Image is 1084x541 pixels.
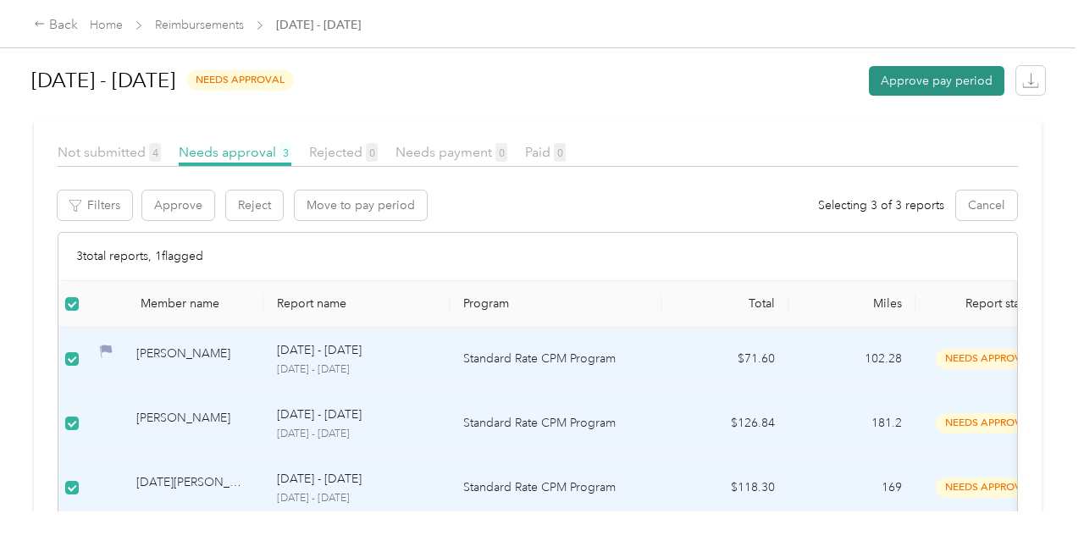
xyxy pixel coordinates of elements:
[463,478,648,497] p: Standard Rate CPM Program
[58,233,1017,281] div: 3 total reports, 1 flagged
[277,406,362,424] p: [DATE] - [DATE]
[675,296,775,311] div: Total
[142,190,214,220] button: Approve
[450,328,661,392] td: Standard Rate CPM Program
[450,456,661,521] td: Standard Rate CPM Program
[277,470,362,489] p: [DATE] - [DATE]
[936,349,1043,368] span: needs approval
[263,281,450,328] th: Report name
[450,281,661,328] th: Program
[869,66,1004,96] button: Approve pay period
[276,16,361,34] span: [DATE] - [DATE]
[929,296,1071,311] span: Report status
[661,328,788,392] td: $71.60
[788,456,915,521] td: 169
[661,392,788,456] td: $126.84
[818,196,944,214] span: Selecting 3 of 3 reports
[187,70,294,90] span: needs approval
[554,143,566,162] span: 0
[309,144,378,160] span: Rejected
[936,478,1043,497] span: needs approval
[788,392,915,456] td: 181.2
[136,345,250,374] div: [PERSON_NAME]
[179,144,291,160] span: Needs approval
[936,413,1043,433] span: needs approval
[149,143,161,162] span: 4
[136,473,250,503] div: [DATE][PERSON_NAME]
[788,328,915,392] td: 102.28
[58,190,132,220] button: Filters
[661,456,788,521] td: $118.30
[956,190,1017,220] button: Cancel
[525,144,566,160] span: Paid
[450,392,661,456] td: Standard Rate CPM Program
[463,350,648,368] p: Standard Rate CPM Program
[277,341,362,360] p: [DATE] - [DATE]
[989,446,1084,541] iframe: Everlance-gr Chat Button Frame
[277,427,436,442] p: [DATE] - [DATE]
[802,296,902,311] div: Miles
[141,296,250,311] div: Member name
[86,281,263,328] th: Member name
[58,144,161,160] span: Not submitted
[395,144,507,160] span: Needs payment
[226,190,283,220] button: Reject
[463,414,648,433] p: Standard Rate CPM Program
[155,18,244,32] a: Reimbursements
[277,362,436,378] p: [DATE] - [DATE]
[295,190,427,220] button: Move to pay period
[279,143,291,162] span: 3
[136,409,250,439] div: [PERSON_NAME]
[34,15,78,36] div: Back
[366,143,378,162] span: 0
[31,60,175,101] h1: [DATE] - [DATE]
[90,18,123,32] a: Home
[495,143,507,162] span: 0
[277,491,436,506] p: [DATE] - [DATE]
